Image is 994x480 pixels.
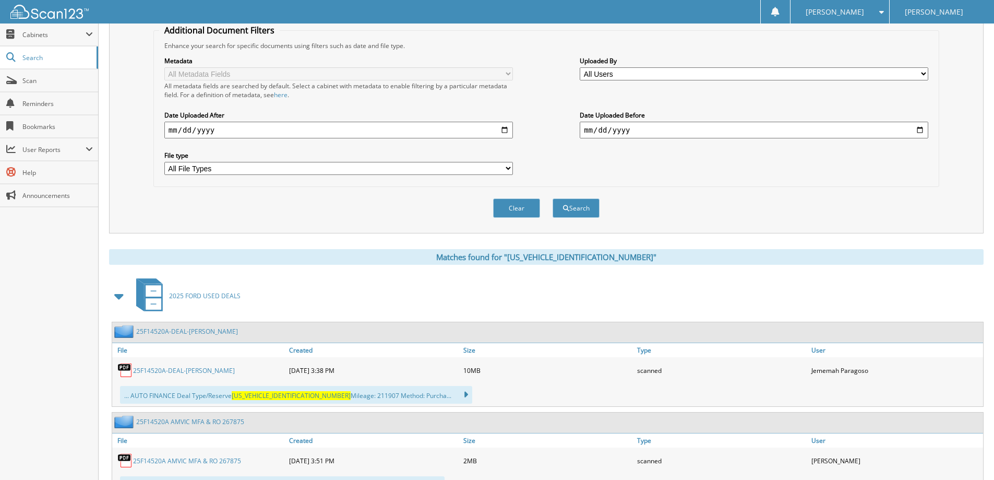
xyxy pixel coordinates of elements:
span: 2025 FORD USED DEALS [169,291,241,300]
a: Type [634,434,809,448]
label: Uploaded By [580,56,928,65]
a: here [274,90,288,99]
img: scan123-logo-white.svg [10,5,89,19]
span: [PERSON_NAME] [905,9,963,15]
input: end [580,122,928,138]
span: User Reports [22,145,86,154]
a: Type [634,343,809,357]
label: Date Uploaded After [164,111,513,120]
span: Cabinets [22,30,86,39]
div: ... AUTO FINANCE Deal Type/Reserve Mileage: 211907 Method: Purcha... [120,386,472,404]
a: Created [286,343,461,357]
button: Clear [493,198,540,218]
img: folder2.png [114,415,136,428]
span: [PERSON_NAME] [806,9,864,15]
legend: Additional Document Filters [159,25,280,36]
span: Announcements [22,191,93,200]
input: start [164,122,513,138]
iframe: Chat Widget [942,430,994,480]
a: 25F14520A AMVIC MFA & RO 267875 [133,456,241,465]
span: Search [22,53,91,62]
a: 2025 FORD USED DEALS [130,275,241,317]
img: PDF.png [117,453,133,469]
img: folder2.png [114,325,136,338]
a: 25F14520A-DEAL-[PERSON_NAME] [136,327,238,336]
label: File type [164,151,513,160]
div: [DATE] 3:38 PM [286,360,461,381]
div: 2MB [461,450,635,471]
div: scanned [634,450,809,471]
span: [US_VEHICLE_IDENTIFICATION_NUMBER] [232,391,351,400]
div: 10MB [461,360,635,381]
a: File [112,343,286,357]
span: Scan [22,76,93,85]
a: Size [461,434,635,448]
label: Metadata [164,56,513,65]
div: All metadata fields are searched by default. Select a cabinet with metadata to enable filtering b... [164,81,513,99]
a: Size [461,343,635,357]
div: [PERSON_NAME] [809,450,983,471]
a: User [809,434,983,448]
img: PDF.png [117,362,133,378]
a: 25F14520A AMVIC MFA & RO 267875 [136,417,244,426]
div: [DATE] 3:51 PM [286,450,461,471]
div: scanned [634,360,809,381]
a: Created [286,434,461,448]
span: Reminders [22,99,93,108]
span: Bookmarks [22,122,93,131]
button: Search [553,198,600,218]
label: Date Uploaded Before [580,111,928,120]
a: User [809,343,983,357]
div: Jememah Paragoso [809,360,983,381]
a: File [112,434,286,448]
a: 25F14520A-DEAL-[PERSON_NAME] [133,366,235,375]
span: Help [22,168,93,177]
div: Enhance your search for specific documents using filters such as date and file type. [159,41,933,50]
div: Matches found for "[US_VEHICLE_IDENTIFICATION_NUMBER]" [109,249,984,265]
